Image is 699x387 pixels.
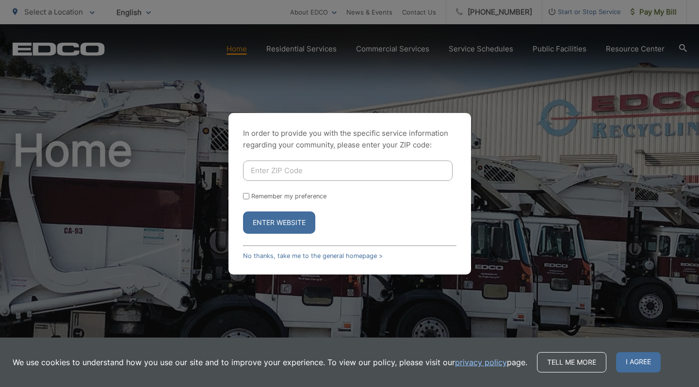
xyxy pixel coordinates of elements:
[243,211,315,234] button: Enter Website
[243,128,456,151] p: In order to provide you with the specific service information regarding your community, please en...
[251,193,326,200] label: Remember my preference
[616,352,661,372] span: I agree
[243,252,383,259] a: No thanks, take me to the general homepage >
[243,161,453,181] input: Enter ZIP Code
[455,356,507,368] a: privacy policy
[537,352,606,372] a: Tell me more
[13,356,527,368] p: We use cookies to understand how you use our site and to improve your experience. To view our pol...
